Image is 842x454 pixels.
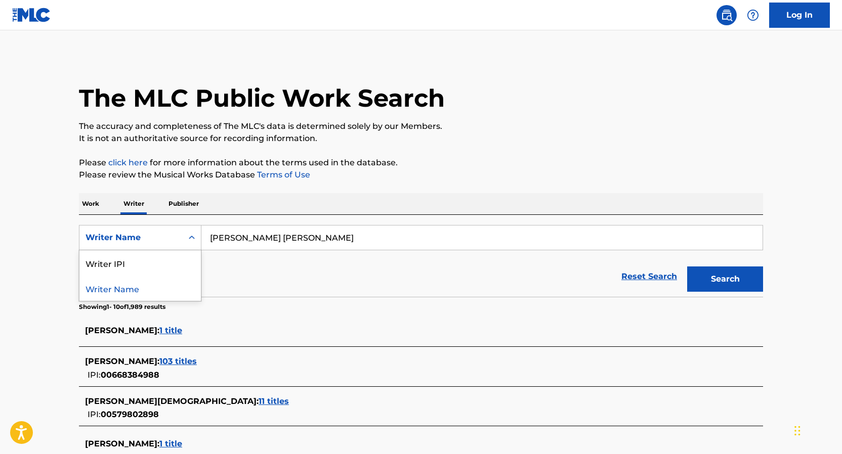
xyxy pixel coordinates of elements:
[616,265,682,288] a: Reset Search
[79,157,763,169] p: Please for more information about the terms used in the database.
[101,410,159,419] span: 00579802898
[12,8,51,22] img: MLC Logo
[79,83,445,113] h1: The MLC Public Work Search
[79,250,201,276] div: Writer IPI
[79,132,763,145] p: It is not an authoritative source for recording information.
[255,170,310,179] a: Terms of Use
[85,396,259,406] span: [PERSON_NAME][DEMOGRAPHIC_DATA] :
[159,326,182,335] span: 1 title
[108,158,148,167] a: click here
[687,266,763,292] button: Search
[721,9,733,21] img: search
[79,302,165,311] p: Showing 1 - 10 of 1,989 results
[259,396,289,406] span: 11 titles
[159,439,182,448] span: 1 title
[88,370,101,380] span: IPI:
[791,405,842,454] iframe: Chat Widget
[101,370,159,380] span: 00668384988
[79,276,201,301] div: Writer Name
[165,193,202,214] p: Publisher
[769,3,830,28] a: Log In
[717,5,737,25] a: Public Search
[794,416,801,446] div: Drag
[120,193,147,214] p: Writer
[79,169,763,181] p: Please review the Musical Works Database
[85,326,159,335] span: [PERSON_NAME] :
[86,232,177,244] div: Writer Name
[79,120,763,132] p: The accuracy and completeness of The MLC's data is determined solely by our Members.
[747,9,759,21] img: help
[79,193,102,214] p: Work
[85,439,159,448] span: [PERSON_NAME] :
[79,225,763,297] form: Search Form
[743,5,763,25] div: Help
[85,356,159,366] span: [PERSON_NAME] :
[159,356,197,366] span: 103 titles
[88,410,101,419] span: IPI:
